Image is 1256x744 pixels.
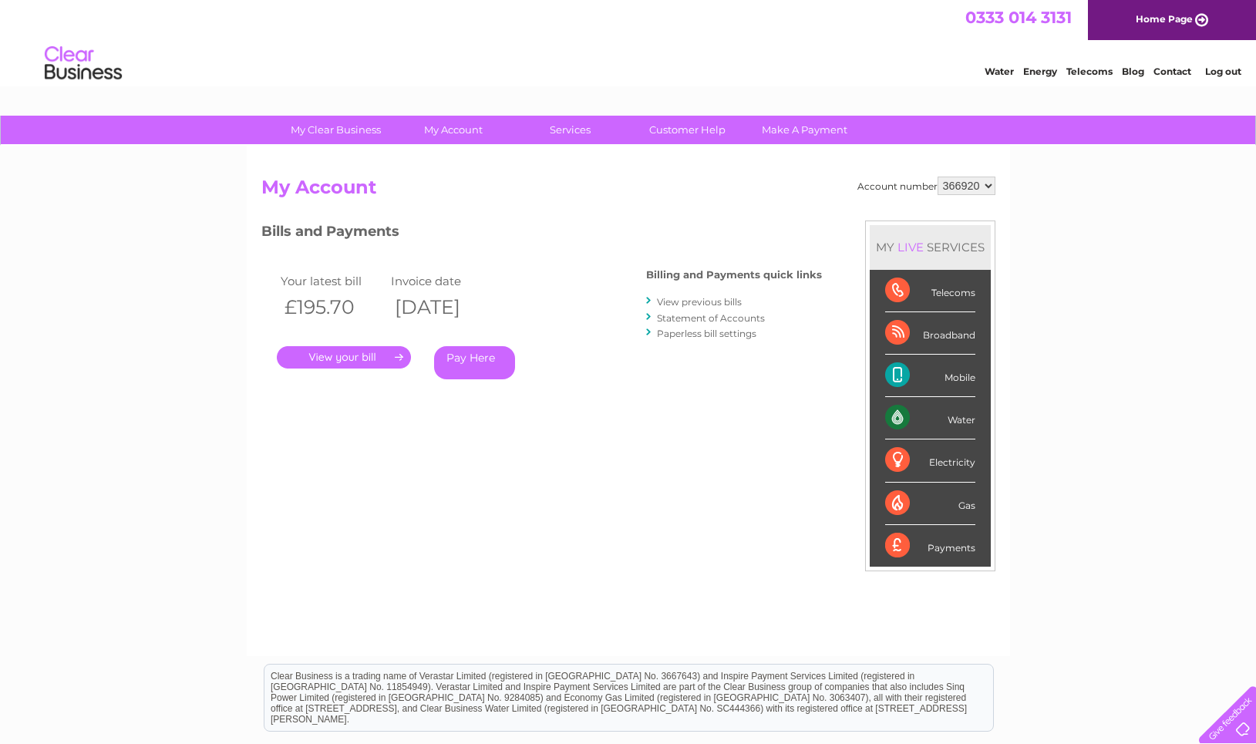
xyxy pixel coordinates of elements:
th: [DATE] [387,291,498,323]
a: Paperless bill settings [657,328,756,339]
a: Water [985,66,1014,77]
a: Make A Payment [741,116,868,144]
div: Clear Business is a trading name of Verastar Limited (registered in [GEOGRAPHIC_DATA] No. 3667643... [264,8,993,75]
div: LIVE [894,240,927,254]
div: Account number [857,177,995,195]
div: Telecoms [885,270,975,312]
a: Telecoms [1066,66,1113,77]
a: My Account [389,116,517,144]
h4: Billing and Payments quick links [646,269,822,281]
h3: Bills and Payments [261,221,822,247]
div: Electricity [885,439,975,482]
h2: My Account [261,177,995,206]
a: Blog [1122,66,1144,77]
a: Statement of Accounts [657,312,765,324]
div: Water [885,397,975,439]
td: Your latest bill [277,271,388,291]
a: My Clear Business [272,116,399,144]
img: logo.png [44,40,123,87]
a: 0333 014 3131 [965,8,1072,27]
a: Contact [1153,66,1191,77]
a: Services [507,116,634,144]
div: Payments [885,525,975,567]
a: Log out [1205,66,1241,77]
div: Broadband [885,312,975,355]
div: MY SERVICES [870,225,991,269]
a: View previous bills [657,296,742,308]
a: Pay Here [434,346,515,379]
th: £195.70 [277,291,388,323]
td: Invoice date [387,271,498,291]
div: Gas [885,483,975,525]
a: Customer Help [624,116,751,144]
a: Energy [1023,66,1057,77]
div: Mobile [885,355,975,397]
a: . [277,346,411,369]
